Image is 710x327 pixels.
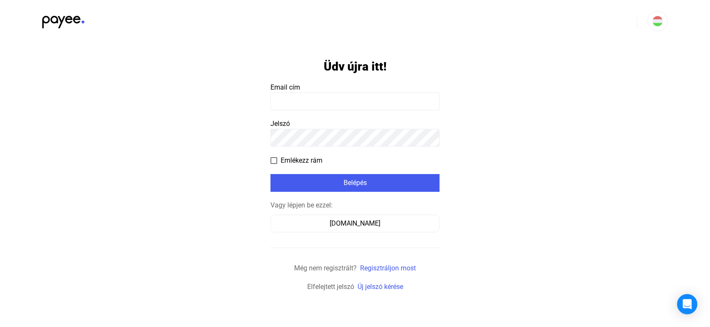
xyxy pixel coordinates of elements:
a: Regisztráljon most [360,264,416,272]
div: Open Intercom Messenger [677,294,697,314]
div: [DOMAIN_NAME] [273,218,437,229]
img: HU [653,16,663,26]
span: Elfelejtett jelszó [307,283,354,291]
span: Még nem regisztrált? [294,264,357,272]
a: [DOMAIN_NAME] [270,219,440,227]
span: Emlékezz rám [281,155,322,166]
button: [DOMAIN_NAME] [270,215,440,232]
button: HU [647,11,668,31]
a: Új jelszó kérése [358,283,403,291]
h1: Üdv újra itt! [324,59,387,74]
span: Jelszó [270,120,290,128]
div: Vagy lépjen be ezzel: [270,200,440,210]
button: Belépés [270,174,440,192]
div: Belépés [273,178,437,188]
img: black-payee-blue-dot.svg [42,11,85,28]
span: Email cím [270,83,300,91]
